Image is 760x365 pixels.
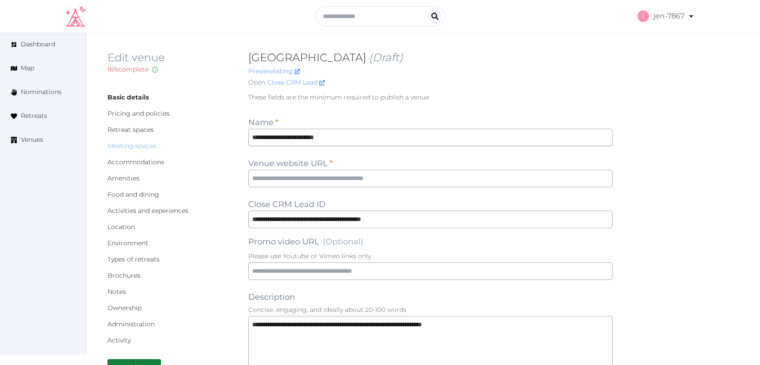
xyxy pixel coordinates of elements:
span: Open [248,78,265,87]
a: Activities and experiences [107,207,188,215]
a: Types of retreats [107,255,160,263]
a: Administration [107,320,155,328]
a: Meeting spaces [107,142,156,150]
p: These fields are the minimum required to publish a venue [248,93,612,102]
a: Brochures [107,271,140,279]
a: Activity [107,336,131,344]
span: (Draft) [369,51,403,64]
label: Close CRM Lead ID [248,198,326,211]
span: 16 % complete [107,65,148,73]
span: Map [21,63,34,73]
p: Concise, engaging, and ideally about 20-100 words [248,305,612,314]
a: Ownership [107,304,142,312]
span: Venues [21,135,43,144]
a: Food and dining [107,190,159,198]
a: Retreat spaces [107,126,154,134]
h2: [GEOGRAPHIC_DATA] [248,50,612,65]
label: Name [248,116,278,129]
label: Description [248,291,295,303]
span: Nominations [21,87,62,97]
a: Location [107,223,135,231]
a: Amenities [107,174,139,182]
span: (Optional) [323,237,363,247]
label: Venue website URL [248,157,333,170]
a: Previewlisting [248,67,300,75]
a: Basic details [107,93,149,101]
p: Please use Youtube or Vimeo links only [248,252,612,261]
a: Accommodations [107,158,164,166]
label: Promo video URL [248,235,363,248]
a: Notes [107,288,126,296]
h2: Edit venue [107,50,234,65]
span: Retreats [21,111,47,121]
a: jen-7867 [637,4,695,29]
a: Pricing and policies [107,109,170,117]
a: Environment [107,239,148,247]
span: Dashboard [21,40,55,49]
a: Close CRM Lead [267,78,325,87]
